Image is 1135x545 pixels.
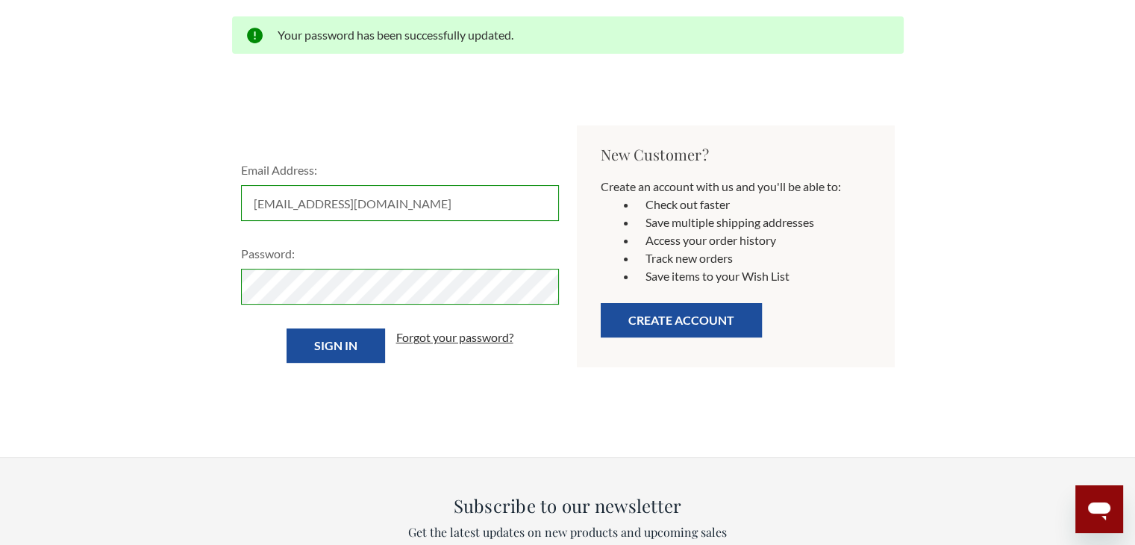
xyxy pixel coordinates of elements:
[601,318,762,332] a: Create Account
[241,161,559,179] label: Email Address:
[637,267,871,285] li: Save items to your Wish List
[396,328,513,346] a: Forgot your password?
[637,249,871,267] li: Track new orders
[287,328,385,363] input: Sign in
[601,143,871,166] h2: New Customer?
[637,231,871,249] li: Access your order history
[278,28,513,42] span: Your password has been successfully updated.
[601,178,871,196] p: Create an account with us and you'll be able to:
[637,214,871,231] li: Save multiple shipping addresses
[601,303,762,337] button: Create Account
[273,523,862,541] p: Get the latest updates on new products and upcoming sales
[273,492,862,519] h3: Subscribe to our newsletter
[637,196,871,214] li: Check out faster
[1075,485,1123,533] iframe: Button to launch messaging window
[241,245,559,263] label: Password:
